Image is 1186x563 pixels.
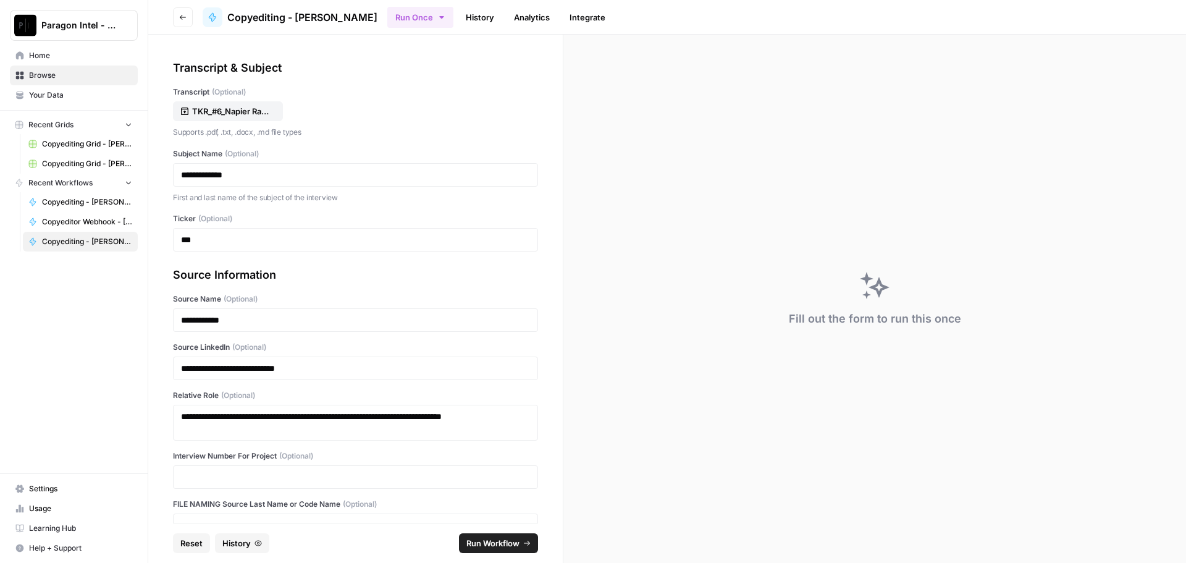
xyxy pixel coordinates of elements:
[173,59,538,77] div: Transcript & Subject
[23,212,138,232] a: Copyeditor Webhook - [PERSON_NAME]
[173,126,538,138] p: Supports .pdf, .txt, .docx, .md file types
[14,14,36,36] img: Paragon Intel - Copyediting Logo
[23,154,138,174] a: Copyediting Grid - [PERSON_NAME]
[29,523,132,534] span: Learning Hub
[10,538,138,558] button: Help + Support
[10,519,138,538] a: Learning Hub
[507,7,557,27] a: Analytics
[387,7,453,28] button: Run Once
[41,19,116,32] span: Paragon Intel - Copyediting
[10,46,138,66] a: Home
[23,232,138,252] a: Copyediting - [PERSON_NAME]
[224,294,258,305] span: (Optional)
[173,533,210,553] button: Reset
[459,533,538,553] button: Run Workflow
[42,216,132,227] span: Copyeditor Webhook - [PERSON_NAME]
[10,499,138,519] a: Usage
[173,499,538,510] label: FILE NAMING Source Last Name or Code Name
[29,503,132,514] span: Usage
[10,116,138,134] button: Recent Grids
[28,119,74,130] span: Recent Grids
[29,483,132,494] span: Settings
[29,543,132,554] span: Help + Support
[42,138,132,150] span: Copyediting Grid - [PERSON_NAME]
[29,90,132,101] span: Your Data
[173,213,538,224] label: Ticker
[28,177,93,188] span: Recent Workflows
[212,87,246,98] span: (Optional)
[173,192,538,204] p: First and last name of the subject of the interview
[198,213,232,224] span: (Optional)
[42,197,132,208] span: Copyediting - [PERSON_NAME]
[173,294,538,305] label: Source Name
[42,158,132,169] span: Copyediting Grid - [PERSON_NAME]
[222,537,251,549] span: History
[173,451,538,462] label: Interview Number For Project
[221,390,255,401] span: (Optional)
[173,390,538,401] label: Relative Role
[29,70,132,81] span: Browse
[23,134,138,154] a: Copyediting Grid - [PERSON_NAME]
[42,236,132,247] span: Copyediting - [PERSON_NAME]
[232,342,266,353] span: (Optional)
[458,7,502,27] a: History
[203,7,377,27] a: Copyediting - [PERSON_NAME]
[10,479,138,499] a: Settings
[173,148,538,159] label: Subject Name
[173,101,283,121] button: TKR_#6_Napier Raw Transcript.docx
[173,266,538,284] div: Source Information
[279,451,313,462] span: (Optional)
[173,342,538,353] label: Source LinkedIn
[466,537,519,549] span: Run Workflow
[227,10,377,25] span: Copyediting - [PERSON_NAME]
[225,148,259,159] span: (Optional)
[10,174,138,192] button: Recent Workflows
[173,87,538,98] label: Transcript
[562,7,613,27] a: Integrate
[789,310,961,328] div: Fill out the form to run this once
[10,10,138,41] button: Workspace: Paragon Intel - Copyediting
[23,192,138,212] a: Copyediting - [PERSON_NAME]
[192,105,271,117] p: TKR_#6_Napier Raw Transcript.docx
[10,85,138,105] a: Your Data
[29,50,132,61] span: Home
[215,533,269,553] button: History
[343,499,377,510] span: (Optional)
[10,66,138,85] a: Browse
[180,537,203,549] span: Reset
